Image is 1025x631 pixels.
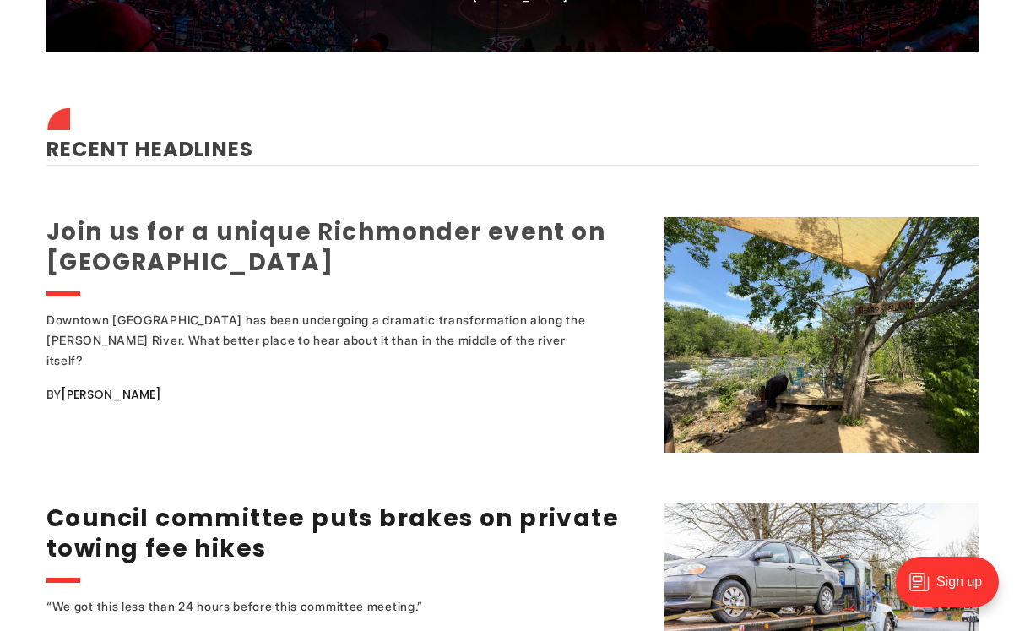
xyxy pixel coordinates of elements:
[46,310,595,371] div: Downtown [GEOGRAPHIC_DATA] has been undergoing a dramatic transformation along the [PERSON_NAME] ...
[46,502,619,565] a: Council committee puts brakes on private towing fee hikes
[46,384,643,405] div: By
[881,548,1025,631] iframe: portal-trigger
[46,112,979,165] h2: Recent Headlines
[664,217,979,453] img: Join us for a unique Richmonder event on Sharp's Island
[46,596,595,617] div: “We got this less than 24 hours before this committee meeting.”
[46,215,605,279] a: Join us for a unique Richmonder event on [GEOGRAPHIC_DATA]
[61,386,161,403] a: [PERSON_NAME]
